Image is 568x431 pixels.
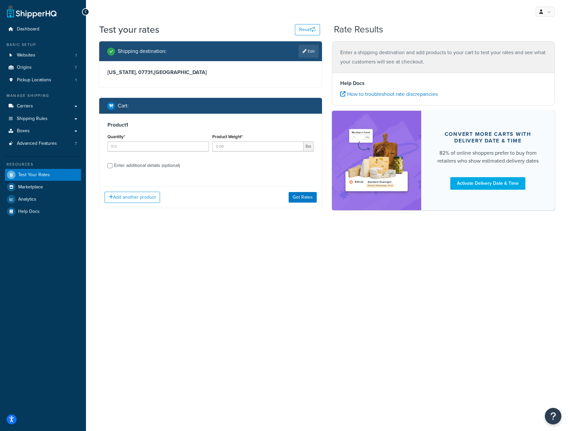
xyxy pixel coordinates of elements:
span: Test Your Rates [18,172,50,178]
span: Pickup Locations [17,77,51,83]
span: 7 [75,141,77,146]
a: Websites1 [5,49,81,61]
span: Analytics [18,197,36,202]
a: Dashboard [5,23,81,35]
li: Websites [5,49,81,61]
a: Help Docs [5,206,81,217]
a: Edit [299,45,319,58]
span: 1 [75,77,77,83]
div: Basic Setup [5,42,81,48]
h3: Product 1 [107,122,314,128]
h2: Rate Results [334,24,383,35]
span: Carriers [17,103,33,109]
span: Boxes [17,128,30,134]
div: Enter additional details (optional) [114,161,180,170]
span: Websites [17,53,35,58]
label: Quantity* [107,134,125,139]
span: Dashboard [17,26,39,32]
button: Reset [295,24,320,35]
a: Origins7 [5,61,81,74]
li: Origins [5,61,81,74]
div: 82% of online shoppers prefer to buy from retailers who show estimated delivery dates [437,149,539,165]
a: Test Your Rates [5,169,81,181]
button: Open Resource Center [545,408,561,424]
span: 7 [75,65,77,70]
li: Pickup Locations [5,74,81,86]
span: lbs [304,141,314,151]
a: Carriers [5,100,81,112]
h2: Cart : [118,103,129,109]
p: Enter a shipping destination and add products to your cart to test your rates and see what your c... [340,48,547,66]
img: feature-image-ddt-36eae7f7280da8017bfb280eaccd9c446f90b1fe08728e4019434db127062ab4.png [342,121,411,200]
h1: Test your rates [99,23,159,36]
input: Enter additional details (optional) [107,163,112,168]
span: Origins [17,65,32,70]
span: Shipping Rules [17,116,48,122]
a: Pickup Locations1 [5,74,81,86]
span: Marketplace [18,184,43,190]
div: Convert more carts with delivery date & time [437,131,539,144]
a: Analytics [5,193,81,205]
a: Advanced Features7 [5,137,81,150]
input: 0.00 [212,141,304,151]
label: Product Weight* [212,134,243,139]
h2: Shipping destination : [118,48,167,54]
span: 1 [75,53,77,58]
a: Marketplace [5,181,81,193]
h3: [US_STATE], 07731 , [GEOGRAPHIC_DATA] [107,69,314,76]
button: Add another product [104,192,160,203]
span: Advanced Features [17,141,57,146]
button: Get Rates [289,192,317,203]
span: Help Docs [18,209,40,215]
input: 0.0 [107,141,209,151]
a: Activate Delivery Date & Time [450,177,525,190]
h4: Help Docs [340,79,547,87]
a: How to troubleshoot rate discrepancies [340,90,438,98]
a: Boxes [5,125,81,137]
li: Advanced Features [5,137,81,150]
a: Shipping Rules [5,113,81,125]
div: Resources [5,162,81,167]
div: Manage Shipping [5,93,81,98]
